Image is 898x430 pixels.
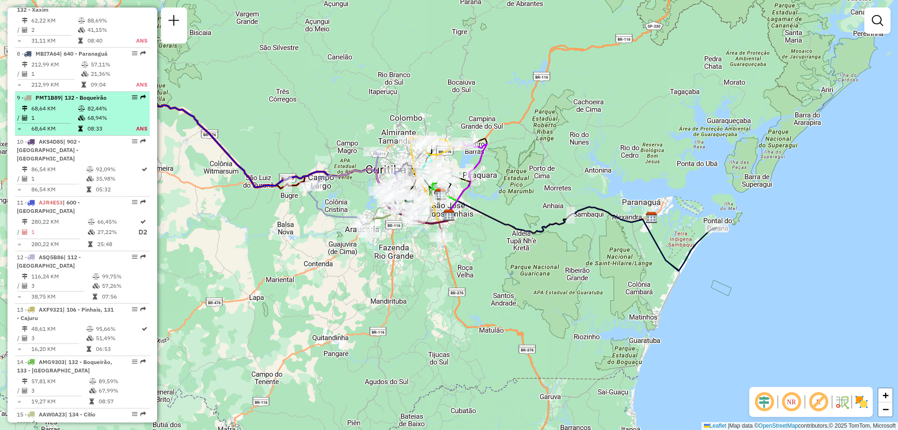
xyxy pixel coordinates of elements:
i: Tempo total em rota [78,126,83,131]
a: Exibir filtros [868,11,887,30]
i: % de utilização da cubagem [93,283,100,289]
i: Rota otimizada [142,326,147,332]
a: Leaflet [704,423,726,429]
i: Distância Total [22,106,28,111]
td: 1 [31,174,86,183]
td: 3 [31,281,92,291]
img: Fluxo de ruas [834,394,849,409]
td: 82,44% [87,104,125,113]
td: 88,69% [87,16,125,25]
td: 07:56 [101,292,146,301]
td: 92,09% [95,165,141,174]
span: AMG9303 [39,358,65,365]
td: 41,15% [87,25,125,35]
td: 08:33 [87,124,125,133]
span: 15 - [17,411,95,426]
td: ANS [125,36,148,45]
td: 86,54 KM [31,165,86,174]
img: Exibir/Ocultar setores [854,394,869,409]
span: | 132 - Boqueirão [61,94,107,101]
span: | 132 - Boqueirão, 133 - [GEOGRAPHIC_DATA] [17,358,112,374]
span: AKS4D85 [39,138,63,145]
td: 3 [31,334,86,343]
td: / [17,334,22,343]
span: | 902 - [GEOGRAPHIC_DATA] - [GEOGRAPHIC_DATA] [17,138,80,162]
td: = [17,124,22,133]
td: 51,49% [95,334,141,343]
span: ASQ5B86 [39,254,64,261]
i: Total de Atividades [22,176,28,182]
a: Zoom out [878,402,892,416]
td: 25:48 [97,240,138,249]
i: Tempo total em rota [93,294,97,299]
td: 09:04 [90,80,126,89]
td: 1 [31,69,81,79]
td: = [17,185,22,194]
td: 3 [31,386,89,395]
td: 1 [31,226,87,238]
td: 48,61 KM [31,324,86,334]
i: Total de Atividades [22,115,28,121]
em: Rota exportada [140,138,146,144]
i: Total de Atividades [22,27,28,33]
i: % de utilização do peso [78,106,85,111]
td: 16,20 KM [31,344,86,354]
i: % de utilização da cubagem [78,27,85,33]
i: % de utilização do peso [88,219,95,225]
i: Tempo total em rota [87,346,91,352]
span: + [883,389,889,401]
td: 62,22 KM [31,16,78,25]
span: 9 - [17,94,107,101]
td: 1 [31,113,78,123]
td: 68,64 KM [31,104,78,113]
i: % de utilização do peso [93,274,100,279]
span: | [728,423,729,429]
span: PMT1B89 [36,94,61,101]
span: 14 - [17,358,112,374]
i: % de utilização do peso [89,379,96,384]
td: 212,99 KM [31,80,81,89]
td: 212,99 KM [31,60,81,69]
td: / [17,69,22,79]
i: Total de Atividades [22,71,28,77]
i: % de utilização da cubagem [87,176,94,182]
i: Total de Atividades [22,229,28,235]
td: / [17,113,22,123]
i: Tempo total em rota [87,187,91,192]
span: 8 - [17,50,108,57]
td: / [17,386,22,395]
span: Exibir rótulo [807,391,830,413]
a: Nova sessão e pesquisa [165,11,183,32]
td: 08:40 [87,36,125,45]
i: Total de Atividades [22,388,28,394]
td: 57,11% [90,60,126,69]
a: OpenStreetMap [759,423,798,429]
em: Rota exportada [140,359,146,364]
i: % de utilização do peso [87,326,94,332]
i: Distância Total [22,274,28,279]
i: Tempo total em rota [81,82,86,87]
em: Opções [132,51,138,56]
td: 21,36% [90,69,126,79]
span: 11 - [17,199,80,214]
td: 280,22 KM [31,240,87,249]
td: 19,27 KM [31,397,89,406]
span: − [883,403,889,415]
td: 08:57 [98,397,145,406]
td: = [17,292,22,301]
td: 05:32 [95,185,141,194]
td: / [17,281,22,291]
em: Opções [132,359,138,364]
i: % de utilização da cubagem [87,335,94,341]
span: | 112 - [GEOGRAPHIC_DATA] [17,254,81,269]
span: AAW0A23 [39,411,65,418]
td: / [17,25,22,35]
i: Rota otimizada [142,167,147,172]
em: Rota exportada [140,306,146,312]
td: 89,59% [98,377,145,386]
i: Rota otimizada [140,219,146,225]
td: 2 [31,25,78,35]
i: Total de Atividades [22,335,28,341]
td: = [17,80,22,89]
td: 27,22% [97,226,138,238]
